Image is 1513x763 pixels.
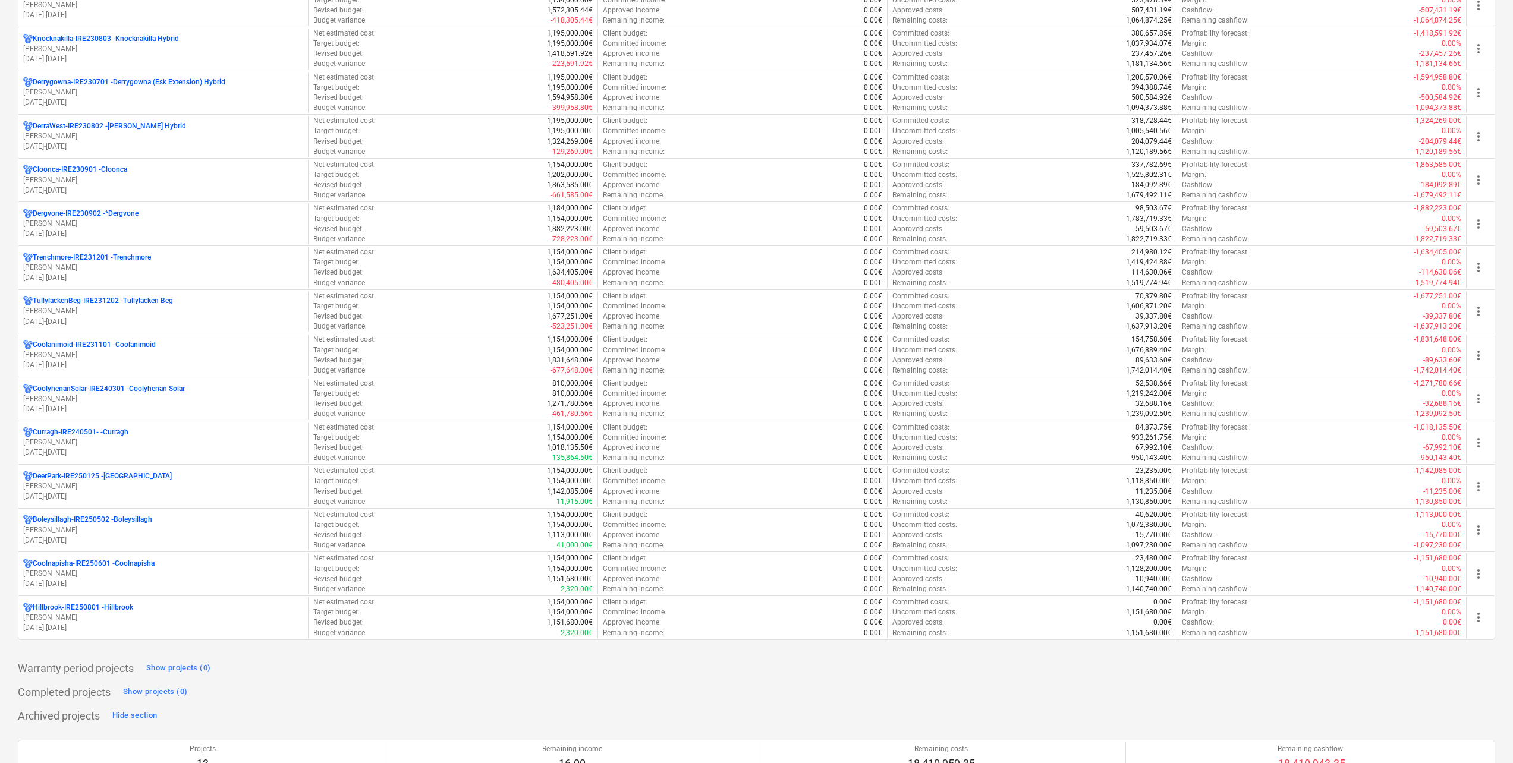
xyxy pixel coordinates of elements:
[1135,203,1172,213] p: 98,503.67€
[33,559,155,569] p: Coolnapisha-IRE250601 - Coolnapisha
[313,257,360,267] p: Target budget :
[603,15,665,26] p: Remaining income :
[1126,190,1172,200] p: 1,679,492.11€
[23,165,303,195] div: Cloonca-IRE230901 -Cloonca[PERSON_NAME][DATE]-[DATE]
[33,253,151,263] p: Trenchmore-IRE231201 - Trenchmore
[1419,49,1461,59] p: -237,457.26€
[892,126,957,136] p: Uncommitted costs :
[1471,130,1486,144] span: more_vert
[23,253,303,283] div: Trenchmore-IRE231201 -Trenchmore[PERSON_NAME][DATE]-[DATE]
[864,180,882,190] p: 0.00€
[23,447,303,458] p: [DATE] - [DATE]
[1414,160,1461,170] p: -1,863,585.00€
[1131,49,1172,59] p: 237,457.26€
[547,267,593,278] p: 1,634,405.00€
[23,535,303,546] p: [DATE] - [DATE]
[1131,83,1172,93] p: 394,388.74€
[892,83,957,93] p: Uncommitted costs :
[864,137,882,147] p: 0.00€
[23,10,303,20] p: [DATE] - [DATE]
[1182,257,1206,267] p: Margin :
[1131,137,1172,147] p: 204,079.44€
[864,214,882,224] p: 0.00€
[1182,234,1249,244] p: Remaining cashflow :
[864,116,882,126] p: 0.00€
[864,224,882,234] p: 0.00€
[109,707,160,726] button: Hide section
[23,579,303,589] p: [DATE] - [DATE]
[864,147,882,157] p: 0.00€
[547,160,593,170] p: 1,154,000.00€
[313,72,376,83] p: Net estimated cost :
[547,5,593,15] p: 1,572,305.44€
[23,306,303,316] p: [PERSON_NAME]
[892,267,944,278] p: Approved costs :
[864,29,882,39] p: 0.00€
[313,137,364,147] p: Revised budget :
[1414,116,1461,126] p: -1,324,269.00€
[23,471,303,502] div: DeerPark-IRE250125 -[GEOGRAPHIC_DATA][PERSON_NAME][DATE]-[DATE]
[892,103,948,113] p: Remaining costs :
[313,103,367,113] p: Budget variance :
[1182,224,1214,234] p: Cashflow :
[33,121,186,131] p: DerraWest-IRE230802 - [PERSON_NAME] Hybrid
[892,59,948,69] p: Remaining costs :
[864,190,882,200] p: 0.00€
[313,180,364,190] p: Revised budget :
[892,170,957,180] p: Uncommitted costs :
[313,29,376,39] p: Net estimated cost :
[551,190,593,200] p: -661,585.00€
[23,394,303,404] p: [PERSON_NAME]
[1182,190,1249,200] p: Remaining cashflow :
[603,267,661,278] p: Approved income :
[313,203,376,213] p: Net estimated cost :
[864,257,882,267] p: 0.00€
[603,116,647,126] p: Client budget :
[1126,39,1172,49] p: 1,037,934.07€
[23,623,303,633] p: [DATE] - [DATE]
[864,49,882,59] p: 0.00€
[1414,72,1461,83] p: -1,594,958.80€
[1131,5,1172,15] p: 507,431.19€
[23,350,303,360] p: [PERSON_NAME]
[864,93,882,103] p: 0.00€
[1135,224,1172,234] p: 59,503.67€
[313,214,360,224] p: Target budget :
[1182,170,1206,180] p: Margin :
[547,116,593,126] p: 1,195,000.00€
[1471,523,1486,537] span: more_vert
[864,72,882,83] p: 0.00€
[33,603,133,613] p: Hillbrook-IRE250801 - Hillbrook
[23,515,303,545] div: Boleysillagh-IRE250502 -Boleysillagh[PERSON_NAME][DATE]-[DATE]
[33,165,127,175] p: Cloonca-IRE230901 - Cloonca
[313,39,360,49] p: Target budget :
[313,126,360,136] p: Target budget :
[547,126,593,136] p: 1,195,000.00€
[23,34,303,64] div: Knocknakilla-IRE230803 -Knocknakilla Hybrid[PERSON_NAME][DATE]-[DATE]
[1126,103,1172,113] p: 1,094,373.88€
[1471,436,1486,450] span: more_vert
[864,126,882,136] p: 0.00€
[1442,257,1461,267] p: 0.00%
[892,15,948,26] p: Remaining costs :
[23,404,303,414] p: [DATE] - [DATE]
[1131,160,1172,170] p: 337,782.69€
[603,72,647,83] p: Client budget :
[313,5,364,15] p: Revised budget :
[33,427,128,437] p: Curragh-IRE240501- - Curragh
[33,340,156,350] p: Coolanimoid-IRE231101 - Coolanimoid
[892,39,957,49] p: Uncommitted costs :
[23,360,303,370] p: [DATE] - [DATE]
[1414,29,1461,39] p: -1,418,591.92€
[146,661,210,675] div: Show projects (0)
[23,165,33,175] div: Project has multi currencies enabled
[1419,5,1461,15] p: -507,431.19€
[551,234,593,244] p: -728,223.00€
[603,224,661,234] p: Approved income :
[23,559,33,569] div: Project has multi currencies enabled
[23,121,33,131] div: Project has multi currencies enabled
[313,247,376,257] p: Net estimated cost :
[313,190,367,200] p: Budget variance :
[33,77,225,87] p: Derrygowna-IRE230701 - Derrygowna (Esk Extension) Hybrid
[547,83,593,93] p: 1,195,000.00€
